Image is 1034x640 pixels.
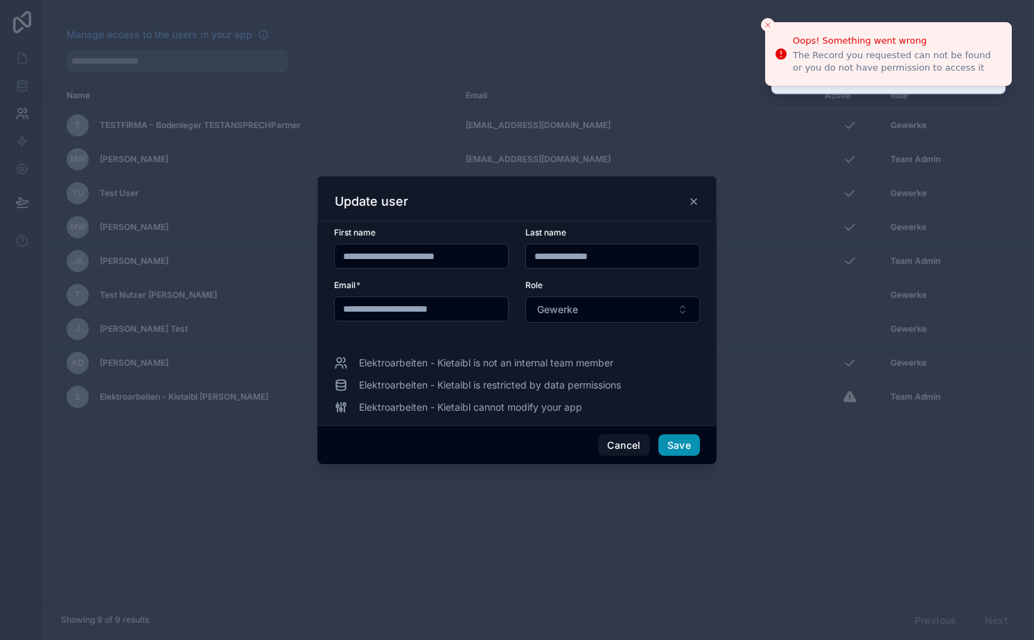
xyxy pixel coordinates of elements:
div: Oops! Something went wrong [793,34,1000,48]
button: Cancel [598,434,649,456]
span: Role [525,280,543,290]
button: Select Button [525,296,700,323]
span: Last name [525,227,566,238]
button: Close toast [761,18,775,32]
span: Gewerke [537,303,578,317]
span: Email [334,280,356,290]
button: Save [658,434,700,456]
span: Elektroarbeiten - Kietaibl is restricted by data permissions [359,378,621,392]
span: First name [334,227,376,238]
span: Elektroarbeiten - Kietaibl cannot modify your app [359,400,582,414]
div: The Record you requested can not be found or you do not have permission to access it [793,49,1000,74]
span: Elektroarbeiten - Kietaibl is not an internal team member [359,356,613,370]
h3: Update user [335,193,408,210]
